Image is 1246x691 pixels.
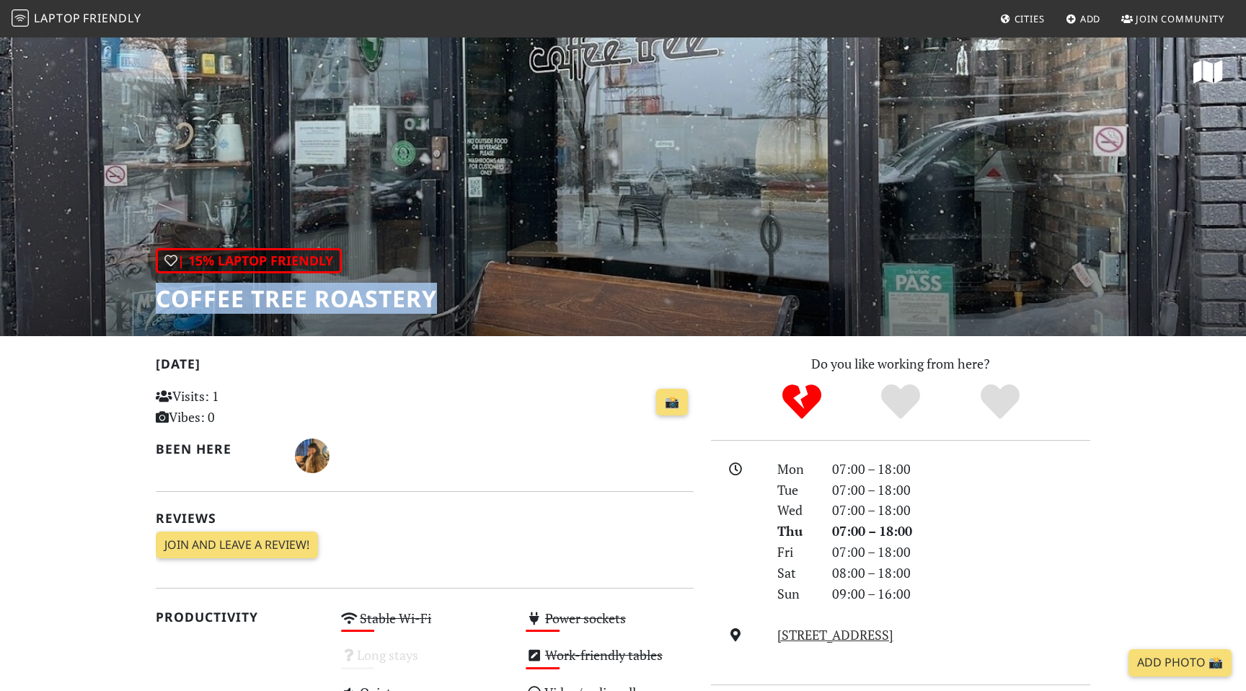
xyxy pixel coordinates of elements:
[994,6,1051,32] a: Cities
[156,356,694,377] h2: [DATE]
[156,386,324,428] p: Visits: 1 Vibes: 0
[545,609,626,627] s: Power sockets
[823,459,1099,480] div: 07:00 – 18:00
[156,285,437,312] h1: Coffee Tree Roastery
[156,532,318,559] a: Join and leave a review!
[1060,6,1107,32] a: Add
[823,584,1099,604] div: 09:00 – 16:00
[823,563,1099,584] div: 08:00 – 18:00
[769,480,823,501] div: Tue
[823,542,1099,563] div: 07:00 – 18:00
[823,500,1099,521] div: 07:00 – 18:00
[851,382,950,422] div: Yes
[156,441,278,457] h2: Been here
[769,500,823,521] div: Wed
[823,480,1099,501] div: 07:00 – 18:00
[769,542,823,563] div: Fri
[777,626,893,643] a: [STREET_ADDRESS]
[769,584,823,604] div: Sun
[950,382,1050,422] div: Definitely!
[1128,649,1232,677] a: Add Photo 📸
[12,6,141,32] a: LaptopFriendly LaptopFriendly
[332,643,518,680] div: Long stays
[1115,6,1230,32] a: Join Community
[769,521,823,542] div: Thu
[1080,12,1101,25] span: Add
[752,382,852,422] div: No
[711,353,1090,374] p: Do you like working from here?
[295,446,330,463] span: Anna Navrota
[360,609,431,627] s: Stable Wi-Fi
[156,609,324,625] h2: Productivity
[156,511,694,526] h2: Reviews
[545,646,663,664] s: Work-friendly tables
[12,9,29,27] img: LaptopFriendly
[1136,12,1224,25] span: Join Community
[656,389,688,416] a: 📸
[823,521,1099,542] div: 07:00 – 18:00
[1015,12,1045,25] span: Cities
[295,439,330,473] img: 6719-anna.jpg
[34,10,81,26] span: Laptop
[769,459,823,480] div: Mon
[83,10,141,26] span: Friendly
[769,563,823,584] div: Sat
[156,248,342,273] div: | 15% Laptop Friendly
